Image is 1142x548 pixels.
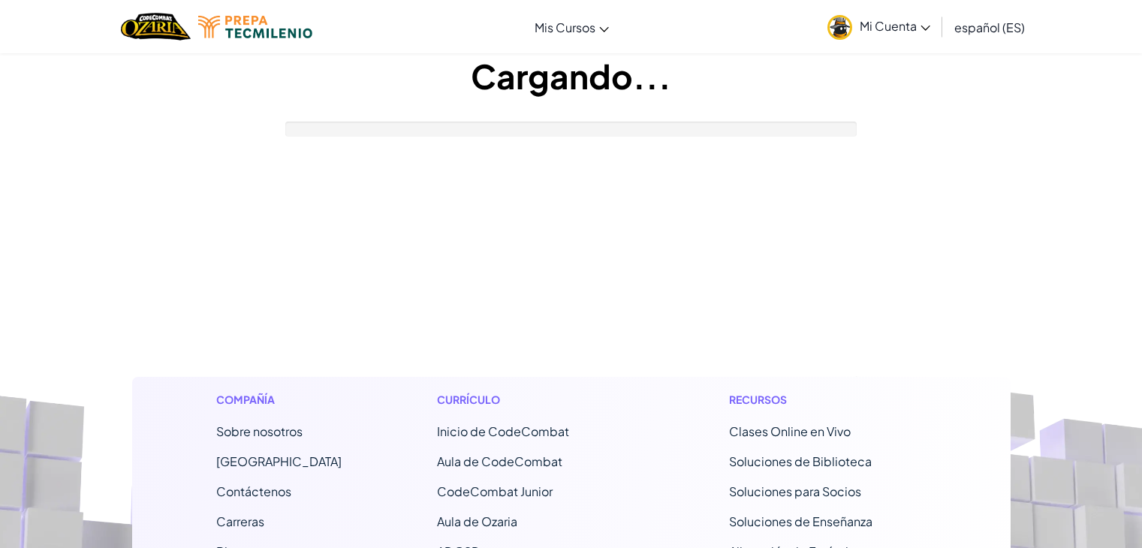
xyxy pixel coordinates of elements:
a: Aula de Ozaria [437,513,517,529]
span: español (ES) [954,20,1025,35]
span: Inicio de CodeCombat [437,423,569,439]
img: avatar [827,15,852,40]
span: Mis Cursos [535,20,595,35]
a: Soluciones de Enseñanza [729,513,872,529]
a: Mis Cursos [527,7,616,47]
h1: Compañía [216,392,342,408]
a: CodeCombat Junior [437,483,553,499]
a: [GEOGRAPHIC_DATA] [216,453,342,469]
a: Mi Cuenta [820,3,938,50]
a: Sobre nosotros [216,423,303,439]
a: Aula de CodeCombat [437,453,562,469]
img: Home [121,11,191,42]
a: Ozaria by CodeCombat logo [121,11,191,42]
a: Clases Online en Vivo [729,423,851,439]
span: Contáctenos [216,483,291,499]
a: Carreras [216,513,264,529]
a: español (ES) [947,7,1032,47]
h1: Currículo [437,392,634,408]
h1: Recursos [729,392,927,408]
img: Tecmilenio logo [198,16,312,38]
a: Soluciones para Socios [729,483,861,499]
span: Mi Cuenta [860,18,930,34]
a: Soluciones de Biblioteca [729,453,872,469]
